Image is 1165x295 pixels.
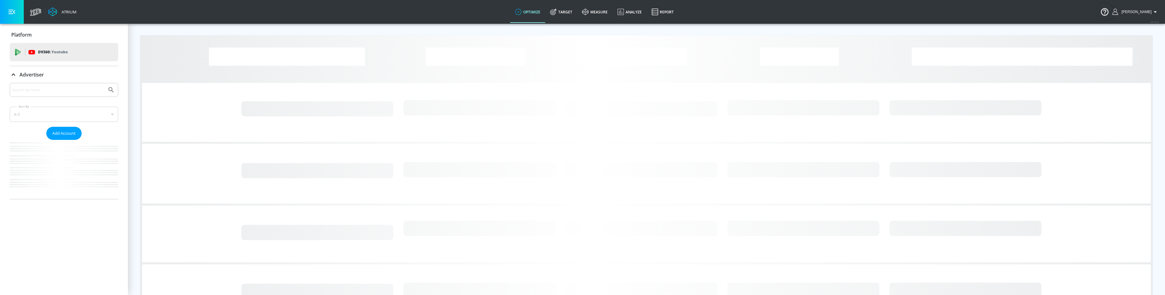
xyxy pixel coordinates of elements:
p: Youtube [51,49,68,55]
nav: list of Advertiser [10,140,118,199]
div: DV360: Youtube [10,43,118,61]
a: measure [577,1,613,23]
div: Advertiser [10,66,118,83]
input: Search by name [12,86,104,94]
p: DV360: [38,49,68,55]
button: Add Account [46,127,82,140]
span: login as: javier.armendariz@zefr.com [1119,10,1152,14]
div: Atrium [59,9,76,15]
a: Target [545,1,577,23]
p: Platform [11,31,32,38]
label: Sort By [17,105,30,108]
a: optimize [510,1,545,23]
a: Atrium [48,7,76,16]
div: Advertiser [10,83,118,199]
a: Report [647,1,679,23]
a: Analyze [613,1,647,23]
button: Open Resource Center [1096,3,1113,20]
span: Add Account [52,130,76,137]
div: Platform [10,26,118,43]
p: Advertiser [19,71,44,78]
div: A-Z [10,107,118,122]
button: [PERSON_NAME] [1112,8,1159,16]
span: v 4.32.0 [1150,20,1159,23]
